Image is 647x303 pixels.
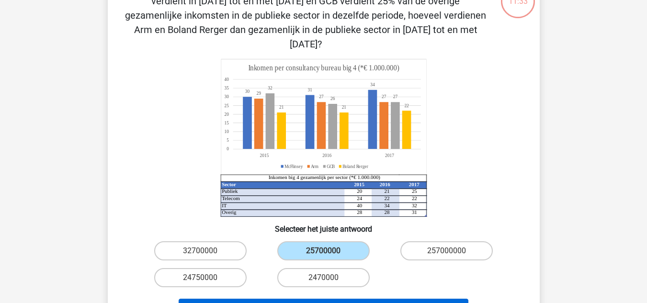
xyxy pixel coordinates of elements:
label: 24750000 [154,268,247,287]
tspan: 32 [411,202,417,208]
label: 25700000 [277,241,370,260]
tspan: 2727 [319,94,386,100]
tspan: McFlinsey [284,163,303,169]
label: 32700000 [154,241,247,260]
tspan: 22 [411,195,417,201]
tspan: 31 [411,209,417,215]
tspan: 29 [256,90,261,96]
tspan: 5 [227,137,229,143]
tspan: 40 [357,202,362,208]
tspan: 2017 [409,181,419,187]
tspan: Sector [222,181,236,187]
tspan: 2016 [379,181,390,187]
tspan: 28 [384,209,389,215]
tspan: 22 [404,102,409,108]
tspan: IT [222,202,227,208]
label: 257000000 [400,241,493,260]
tspan: 201520162017 [260,153,394,158]
label: 2470000 [277,268,370,287]
tspan: Inkomen big 4 gezamenlijk per sector (*€ 1.000.000) [268,174,380,180]
tspan: Boland Rerger [342,163,369,169]
tspan: Telecom [222,195,240,201]
tspan: 30 [245,89,250,94]
tspan: 28 [357,209,362,215]
tspan: 20 [357,188,362,194]
tspan: Overig [222,209,237,215]
tspan: 10 [224,129,229,135]
tspan: 40 [224,77,229,82]
tspan: GCB [327,163,335,169]
tspan: 34 [370,82,375,88]
tspan: 35 [224,85,229,91]
tspan: 0 [227,146,229,152]
h6: Selecteer het juiste antwoord [123,217,524,234]
tspan: Arm [311,163,318,169]
tspan: 22 [384,195,389,201]
tspan: 25 [224,102,229,108]
tspan: 31 [307,87,312,93]
tspan: Publiek [222,188,238,194]
tspan: 15 [224,120,229,126]
tspan: 21 [384,188,389,194]
tspan: 26 [330,96,335,101]
tspan: 27 [393,94,397,100]
tspan: 32 [268,85,272,91]
tspan: 2121 [279,104,346,110]
tspan: 34 [384,202,389,208]
tspan: 25 [411,188,417,194]
tspan: 30 [224,94,229,100]
tspan: 20 [224,111,229,117]
tspan: 24 [357,195,362,201]
tspan: 2015 [354,181,364,187]
tspan: Inkomen per consultancy bureau big 4 (*€ 1.000.000) [248,64,399,73]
